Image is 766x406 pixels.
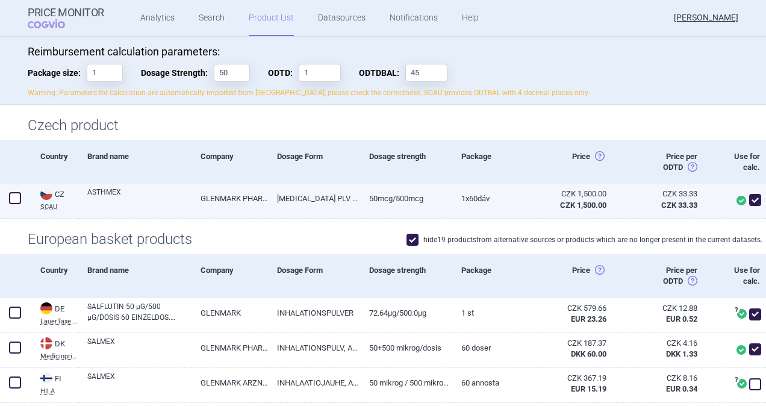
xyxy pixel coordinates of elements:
a: Price MonitorCOGVIO [28,7,104,30]
span: Obvyklá Denní Terapeutická Dávka [268,64,299,82]
a: FIFIHILA [31,371,78,395]
a: GLENMARK ARZNEIMITTEL GMBH [191,368,268,398]
abbr: LauerTaxe CGM [40,318,78,325]
abbr: Česko ex-factory [553,189,606,210]
a: CZK 33.33CZK 33.33 [636,184,712,215]
div: Price [544,140,636,184]
a: 50+500 mikrog/dosis [360,333,452,363]
a: DKDKMedicinpriser [31,336,78,360]
strong: CZK 1,500.00 [560,201,606,210]
a: 60 doser [452,333,544,363]
div: DE [40,302,78,316]
div: Dosage strength [360,254,452,298]
abbr: Medicinpriser [40,353,78,360]
input: Dosage Strength: [214,64,250,82]
div: CZK 367.19 [553,373,606,384]
div: CZ [40,188,78,201]
div: CZK 8.16 [645,373,697,384]
img: Germany [40,302,52,314]
div: CZK 579.66 [553,303,606,314]
div: Dosage Form [268,140,360,184]
p: Warning: Parameters for calculation are automatically imported from [GEOGRAPHIC_DATA], please che... [28,88,738,98]
div: Brand name [78,140,191,184]
img: Czech Republic [40,188,52,200]
div: Company [191,140,268,184]
div: Use for calc. [712,254,766,298]
abbr: SP-CAU-010 Dánsko [553,338,606,360]
input: Package size: [87,64,123,82]
a: CZK 12.88EUR 0.52 [636,298,712,329]
a: 72.64µg/500.0µg [360,298,452,328]
a: 1 St [452,298,544,328]
div: Price per ODTD [636,254,712,298]
span: ? [732,376,740,384]
div: Price per ODTD [636,140,712,184]
a: 50 mikrog / 500 mikrog / annos [360,368,452,398]
div: Brand name [78,254,191,298]
a: ASTHMEX [87,187,191,208]
abbr: SP-CAU-010 Německo [553,303,606,325]
div: CZK 33.33 [645,189,697,199]
span: Package size: [28,64,87,82]
a: CZK 8.16EUR 0.34 [636,368,712,399]
input: ODTDBAL: [405,64,447,82]
a: 60 annosta [452,368,544,398]
strong: EUR 23.26 [571,314,606,323]
img: Finland [40,372,52,384]
strong: CZK 33.33 [661,201,697,210]
a: GLENMARK [191,298,268,328]
a: [MEDICAL_DATA] PLV DOS [268,184,360,213]
div: FI [40,372,78,386]
strong: DKK 60.00 [571,349,606,358]
div: Use for calc. [712,140,766,184]
a: 50MCG/500MCG [360,184,452,213]
a: CZCZSCAU [31,187,78,210]
div: Package [452,254,544,298]
strong: EUR 0.52 [666,314,697,323]
label: hide 19 products from alternative sources or products which are no longer present in the current ... [406,234,762,246]
strong: EUR 0.34 [666,384,697,393]
span: Dosage Strength: [141,64,214,82]
span: Obvyklá Denní Terapeutická Dávka Balení [359,64,405,82]
div: Company [191,254,268,298]
abbr: SP-CAU-010 Finsko Hila [553,373,606,395]
span: COGVIO [28,19,82,28]
a: INHALATIONSPULV, AFD [268,333,360,363]
a: INHALATIONSPULVER [268,298,360,328]
a: SALMEX [87,371,191,393]
div: Dosage Form [268,254,360,298]
div: CZK 1,500.00 [553,189,606,199]
strong: EUR 15.19 [571,384,606,393]
a: GLENMARK PHARMACEUTICALS NORDIC [191,333,268,363]
a: SALFLUTIN 50 µG/500 µG/DOSIS 60 EINZELDOS.[MEDICAL_DATA].-P. [87,301,191,323]
div: DK [40,337,78,351]
span: ? [732,307,740,314]
div: Price [544,254,636,298]
h1: European basket products [28,231,738,248]
strong: DKK 1.33 [666,349,697,358]
abbr: SCAU [40,204,78,210]
div: CZK 4.16 [645,338,697,349]
div: Dosage strength [360,140,452,184]
a: SALMEX [87,336,191,358]
abbr: HILA [40,388,78,395]
input: ODTD: [299,64,341,82]
div: Package [452,140,544,184]
a: 1X60DÁV [452,184,544,213]
div: Country [31,254,78,298]
div: Country [31,140,78,184]
img: Denmark [40,337,52,349]
a: INHALAATIOJAUHE, ANNOSTELTU [268,368,360,398]
div: CZK 187.37 [553,338,606,349]
p: Reimbursement calculation parameters: [28,45,738,58]
a: GLENMARK PHARMACEUTICALS S.R.O., [GEOGRAPHIC_DATA] [191,184,268,213]
h1: Czech product [28,117,738,134]
a: CZK 4.16DKK 1.33 [636,333,712,364]
a: DEDELauerTaxe CGM [31,301,78,325]
div: CZK 12.88 [645,303,697,314]
strong: Price Monitor [28,7,104,19]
